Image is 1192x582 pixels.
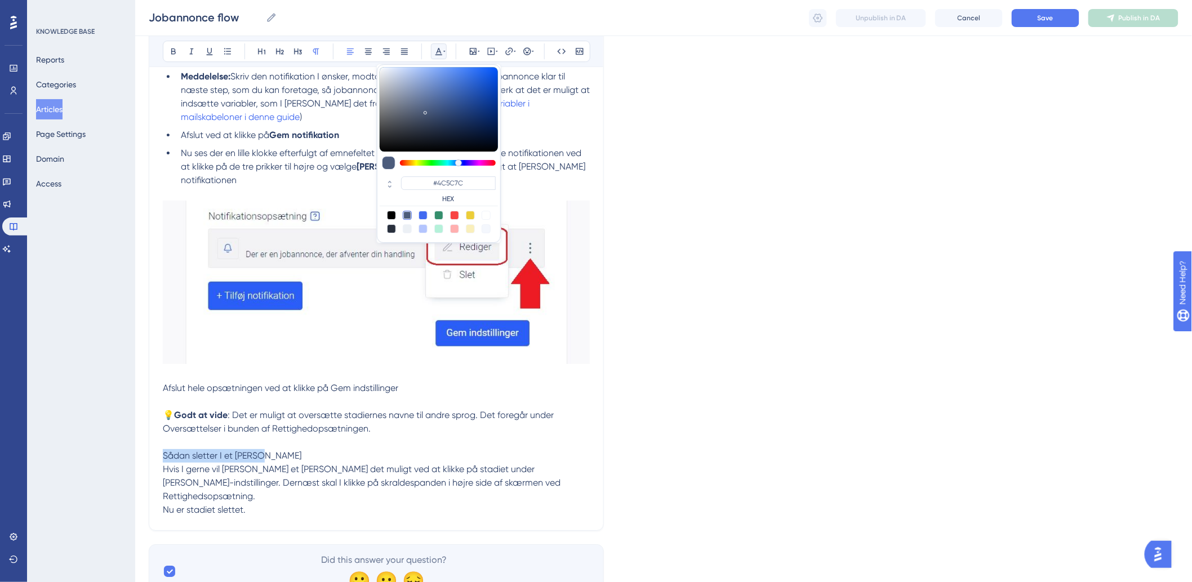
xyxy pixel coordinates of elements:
[1088,9,1178,27] button: Publish in DA
[181,98,532,122] a: variabler i mailskabeloner i denne guide
[36,50,64,70] button: Reports
[36,99,63,119] button: Articles
[300,112,302,122] span: )
[149,10,261,25] input: Article Name
[1012,9,1079,27] button: Save
[163,410,174,420] span: 💡
[1038,14,1053,23] span: Save
[36,74,76,95] button: Categories
[181,130,269,140] span: Afslut ved at klikke på
[269,130,339,140] strong: Gem notifikation
[26,3,70,16] span: Need Help?
[181,161,588,185] span: . Det er også muligt at [PERSON_NAME] notifikationen
[181,148,584,172] span: Nu ses der en lille klokke efterfulgt af emnefeltet for notifikationen. I kan redigere notifikati...
[181,71,592,109] span: Skriv den notifikation I ønsker, modtageren skal få, fx “Der er en jobannonce klar til næste step...
[163,410,556,434] span: : Det er muligt at oversætte stadiernes navne til andre sprog. Det foregår under Oversættelser i ...
[36,174,61,194] button: Access
[163,464,563,501] span: Hvis I gerne vil [PERSON_NAME] et [PERSON_NAME] det muligt ved at klikke på stadiet under [PERSON...
[836,9,926,27] button: Unpublish in DA
[1119,14,1160,23] span: Publish in DA
[935,9,1003,27] button: Cancel
[36,149,64,169] button: Domain
[357,161,425,172] strong: [PERSON_NAME]
[322,553,447,567] span: Did this answer your question?
[36,27,95,36] div: KNOWLEDGE BASE
[958,14,981,23] span: Cancel
[174,410,228,420] strong: Godt at vide
[36,124,86,144] button: Page Settings
[1145,537,1178,571] iframe: UserGuiding AI Assistant Launcher
[856,14,906,23] span: Unpublish in DA
[401,194,496,203] label: HEX
[163,383,398,393] span: Afslut hele opsætningen ved at klikke på Gem indstillinger
[163,450,301,461] span: Sådan sletter I et [PERSON_NAME]
[181,71,230,82] strong: Meddelelse:
[163,504,246,515] span: Nu er stadiet slettet.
